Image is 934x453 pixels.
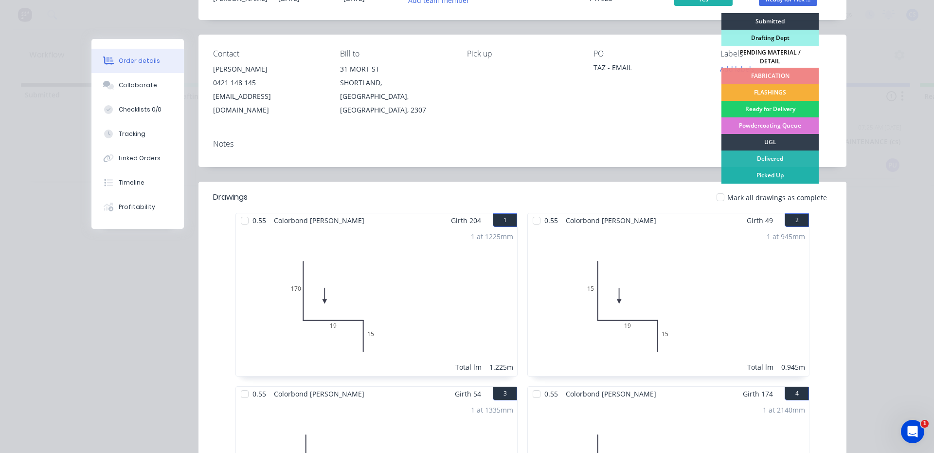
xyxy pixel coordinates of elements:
[493,213,517,227] button: 1
[455,362,482,372] div: Total lm
[747,362,773,372] div: Total lm
[767,231,805,242] div: 1 at 945mm
[721,13,819,30] div: Submitted
[528,227,809,376] div: 01519151 at 945mmTotal lm0.945m
[213,76,324,90] div: 0421 148 145
[721,117,819,134] div: Powdercoating Queue
[91,97,184,122] button: Checklists 0/0
[213,90,324,117] div: [EMAIL_ADDRESS][DOMAIN_NAME]
[562,387,660,401] span: Colorbond [PERSON_NAME]
[91,73,184,97] button: Collaborate
[119,130,145,138] div: Tracking
[721,30,819,46] div: Drafting Dept
[721,46,819,68] div: PENDING MATERIAL / DETAIL
[119,81,157,90] div: Collaborate
[747,213,773,227] span: Girth 49
[119,57,160,65] div: Order details
[249,387,270,401] span: 0.55
[213,62,324,117] div: [PERSON_NAME]0421 148 145[EMAIL_ADDRESS][DOMAIN_NAME]
[213,139,832,149] div: Notes
[340,62,451,76] div: 31 MORT ST
[91,195,184,219] button: Profitability
[921,420,929,428] span: 1
[471,231,513,242] div: 1 at 1225mm
[91,49,184,73] button: Order details
[340,76,451,117] div: SHORTLAND, [GEOGRAPHIC_DATA], [GEOGRAPHIC_DATA], 2307
[213,49,324,58] div: Contact
[743,387,773,401] span: Girth 174
[213,62,324,76] div: [PERSON_NAME]
[721,134,819,151] div: UGL
[340,49,451,58] div: Bill to
[901,420,924,443] iframe: Intercom live chat
[721,151,819,167] div: Delivered
[340,62,451,117] div: 31 MORT STSHORTLAND, [GEOGRAPHIC_DATA], [GEOGRAPHIC_DATA], 2307
[715,62,760,75] button: Add labels
[91,146,184,170] button: Linked Orders
[236,227,517,376] div: 017019151 at 1225mmTotal lm1.225m
[451,213,481,227] span: Girth 204
[781,362,805,372] div: 0.945m
[540,213,562,227] span: 0.55
[562,213,660,227] span: Colorbond [PERSON_NAME]
[593,49,705,58] div: PO
[471,405,513,415] div: 1 at 1335mm
[721,84,819,101] div: FLASHINGS
[489,362,513,372] div: 1.225m
[785,213,809,227] button: 2
[119,154,161,163] div: Linked Orders
[270,387,368,401] span: Colorbond [PERSON_NAME]
[119,105,162,114] div: Checklists 0/0
[467,49,578,58] div: Pick up
[785,387,809,400] button: 4
[213,191,248,203] div: Drawings
[119,178,144,187] div: Timeline
[721,68,819,84] div: FABRICATION
[455,387,481,401] span: Girth 54
[540,387,562,401] span: 0.55
[763,405,805,415] div: 1 at 2140mm
[91,122,184,146] button: Tracking
[720,49,832,58] div: Labels
[91,170,184,195] button: Timeline
[593,62,705,76] div: TAZ - EMAIL
[493,387,517,400] button: 3
[249,213,270,227] span: 0.55
[721,167,819,184] div: Picked Up
[721,101,819,117] div: Ready for Delivery
[119,203,155,211] div: Profitability
[270,213,368,227] span: Colorbond [PERSON_NAME]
